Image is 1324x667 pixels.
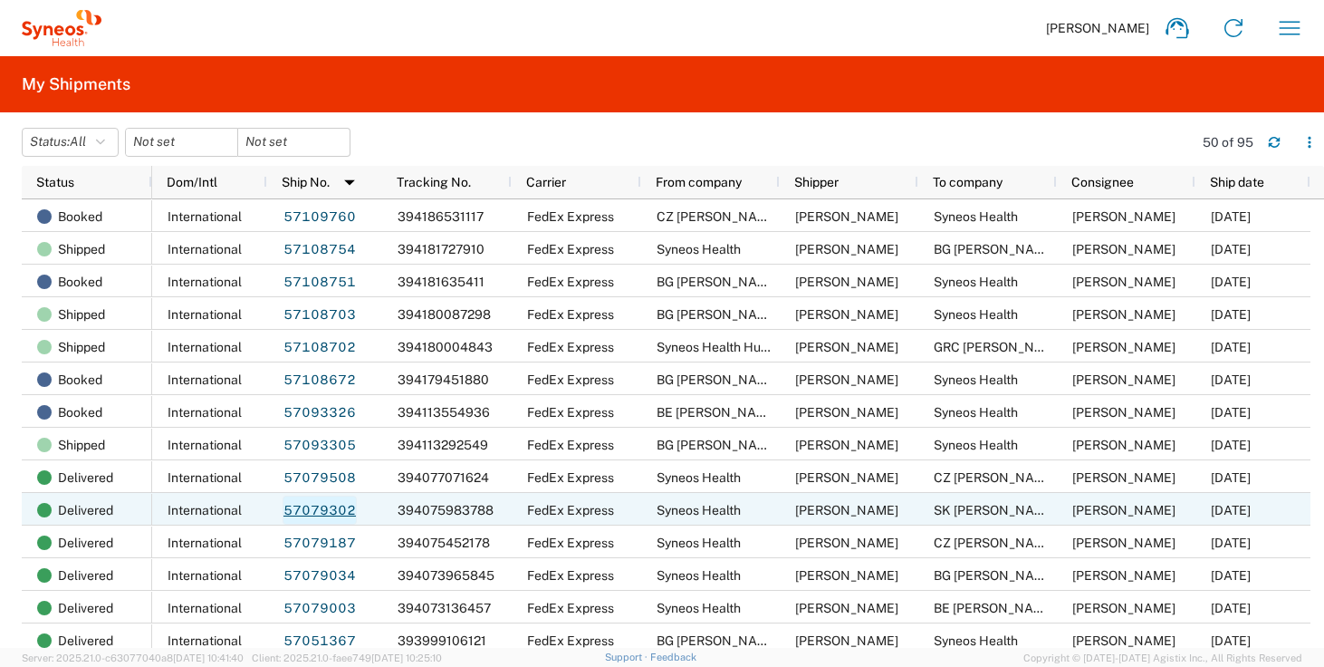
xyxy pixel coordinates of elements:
span: Magdalena Yaprakova [795,438,898,452]
span: FedEx Express [527,503,614,517]
span: 10/14/2025 [1211,307,1251,322]
span: Delivered [58,624,113,657]
span: FedEx Express [527,405,614,420]
span: 10/15/2025 [1211,405,1251,420]
a: 57093305 [283,430,357,459]
span: Syneos Health [934,209,1018,224]
a: 57108754 [283,235,357,264]
span: 394179451880 [398,372,489,387]
span: Ship date [1210,175,1264,189]
span: Zsolt Varga [795,536,898,550]
span: GRC Christos Berovalis [934,340,1066,354]
span: Shipped [58,233,105,266]
span: Syneos Health [934,405,1018,420]
span: [PERSON_NAME] [1046,20,1149,36]
span: Carrier [526,175,566,189]
span: Shipped [58,429,105,461]
button: Status:All [22,128,119,157]
a: 57079508 [283,463,357,492]
span: Zsolt Varga [795,242,898,256]
span: Paula Mihaljević-Jurič [1072,601,1175,615]
span: 10/13/2025 [1211,438,1251,452]
span: BG Magdalena Yaprakova [657,438,780,452]
span: Delivered [58,461,113,494]
span: 10/10/2025 [1211,536,1251,550]
span: 394180087298 [398,307,491,322]
span: Status [36,175,74,189]
span: 10/15/2025 [1211,209,1251,224]
a: 57109760 [283,202,357,231]
input: Not set [238,129,350,156]
span: Georgi Lalev [1072,568,1175,583]
img: arrow-dropdown.svg [335,168,364,197]
span: Syneos Health [934,275,1018,289]
span: Zsolt Varga [1072,275,1175,289]
span: Delivered [58,527,113,559]
span: Ship No. [282,175,330,189]
span: Booked [58,396,102,429]
span: FedEx Express [527,372,614,387]
span: 10/10/2025 [1211,568,1251,583]
span: 394181635411 [398,275,485,289]
a: 57051367 [283,626,357,655]
span: 394075452178 [398,536,490,550]
span: FedEx Express [527,601,614,615]
span: Consignee [1071,175,1134,189]
span: International [168,405,242,420]
span: 394181727910 [398,242,485,256]
span: International [168,209,242,224]
a: 57079003 [283,594,357,623]
span: Zsolt Varga [1072,438,1175,452]
span: 394113554936 [398,405,490,420]
span: Samir Amouneh [1072,470,1175,485]
span: 394113292549 [398,438,488,452]
a: 57093326 [283,398,357,427]
span: International [168,470,242,485]
span: Delivered [58,592,113,624]
span: Kateryna Syedysheva [1072,536,1175,550]
span: 394186531117 [398,209,484,224]
span: Mitko Dimitrov [795,372,898,387]
span: 10/14/2025 [1211,242,1251,256]
span: Kateryna Syedysheva [795,209,898,224]
span: FedEx Express [527,340,614,354]
span: FedEx Express [527,633,614,648]
span: 10/10/2025 [1211,470,1251,485]
span: 10/15/2025 [1211,275,1251,289]
span: FedEx Express [527,438,614,452]
span: Zsolt Varga [795,470,898,485]
span: Zsolt Varga [795,340,898,354]
span: International [168,438,242,452]
a: 57108672 [283,365,357,394]
span: FedEx Express [527,536,614,550]
span: Michal Chovan [1072,503,1175,517]
span: Server: 2025.21.0-c63077040a8 [22,652,244,663]
span: All [70,134,86,149]
a: 57079187 [283,528,357,557]
span: 394180004843 [398,340,493,354]
span: CZ Kateryna Syedysheva [934,536,1057,550]
span: BE Paula Mihaljević-Jurič [934,601,1056,615]
span: From company [656,175,742,189]
span: Dom/Intl [167,175,217,189]
span: 10/14/2025 [1211,340,1251,354]
span: 394073136457 [398,601,491,615]
span: Syneos Health [657,536,741,550]
span: International [168,536,242,550]
span: Zsolt Varga [1072,209,1175,224]
span: Client: 2025.21.0-faee749 [252,652,442,663]
span: FedEx Express [527,275,614,289]
span: Zsolt Varga [795,503,898,517]
span: Tracking No. [397,175,471,189]
span: BG Mitko Dimitrov [657,307,780,322]
span: SK Michal Chovan [934,503,1057,517]
span: Zsolt Varga [795,568,898,583]
span: FedEx Express [527,307,614,322]
span: Delivered [58,559,113,592]
span: Booked [58,200,102,233]
span: 10/08/2025 [1211,633,1251,648]
span: 393999106121 [398,633,486,648]
span: BG Mitko Dimitrov [657,372,780,387]
span: 10/10/2025 [1211,601,1251,615]
div: 50 of 95 [1203,134,1253,150]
